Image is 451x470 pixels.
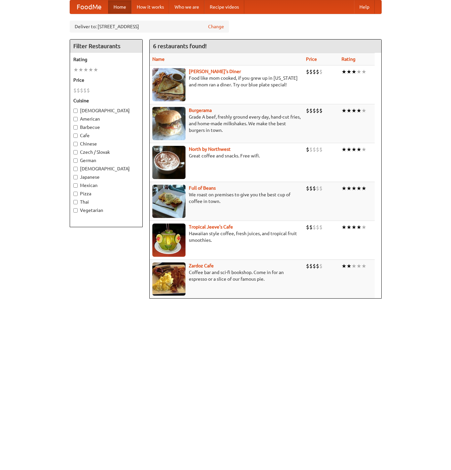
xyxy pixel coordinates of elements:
[341,262,346,270] li: ★
[309,107,313,114] li: $
[189,224,233,230] a: Tropical Jeeve's Cafe
[73,192,78,196] input: Pizza
[73,157,139,164] label: German
[152,146,186,179] img: north.jpg
[341,56,355,62] a: Rating
[309,262,313,270] li: $
[189,69,241,74] a: [PERSON_NAME]'s Diner
[316,185,319,192] li: $
[83,66,88,73] li: ★
[309,185,313,192] li: $
[351,224,356,231] li: ★
[361,107,366,114] li: ★
[73,182,139,189] label: Mexican
[361,68,366,75] li: ★
[346,262,351,270] li: ★
[313,68,316,75] li: $
[73,200,78,204] input: Thai
[356,146,361,153] li: ★
[356,68,361,75] li: ★
[313,107,316,114] li: $
[73,158,78,163] input: German
[319,185,323,192] li: $
[189,185,216,191] a: Full of Beans
[341,224,346,231] li: ★
[73,165,139,172] label: [DEMOGRAPHIC_DATA]
[309,224,313,231] li: $
[189,263,214,268] a: Zardoz Cafe
[73,107,139,114] label: [DEMOGRAPHIC_DATA]
[346,68,351,75] li: ★
[319,107,323,114] li: $
[341,68,346,75] li: ★
[73,117,78,121] input: American
[108,0,131,14] a: Home
[83,87,87,94] li: $
[361,262,366,270] li: ★
[319,146,323,153] li: $
[73,199,139,205] label: Thai
[309,68,313,75] li: $
[319,68,323,75] li: $
[306,68,309,75] li: $
[316,224,319,231] li: $
[70,21,229,33] div: Deliver to: [STREET_ADDRESS]
[319,262,323,270] li: $
[316,262,319,270] li: $
[351,185,356,192] li: ★
[73,167,78,171] input: [DEMOGRAPHIC_DATA]
[73,109,78,113] input: [DEMOGRAPHIC_DATA]
[346,224,351,231] li: ★
[361,146,366,153] li: ★
[73,207,139,214] label: Vegetarian
[87,87,90,94] li: $
[309,146,313,153] li: $
[208,23,224,30] a: Change
[152,230,301,243] p: Hawaiian style coffee, fresh juices, and tropical fruit smoothies.
[73,116,139,122] label: American
[189,108,212,113] a: Burgerama
[152,262,186,296] img: zardoz.jpg
[313,224,316,231] li: $
[80,87,83,94] li: $
[316,146,319,153] li: $
[189,146,231,152] a: North by Northwest
[73,142,78,146] input: Chinese
[73,87,77,94] li: $
[152,191,301,205] p: We roast on premises to give you the best cup of coffee in town.
[73,66,78,73] li: ★
[73,56,139,63] h5: Rating
[78,66,83,73] li: ★
[73,141,139,147] label: Chinese
[356,262,361,270] li: ★
[351,146,356,153] li: ★
[351,107,356,114] li: ★
[73,134,78,138] input: Cafe
[306,146,309,153] li: $
[73,190,139,197] label: Pizza
[356,107,361,114] li: ★
[73,124,139,131] label: Barbecue
[341,146,346,153] li: ★
[169,0,204,14] a: Who we are
[73,77,139,83] h5: Price
[152,269,301,282] p: Coffee bar and sci-fi bookshop. Come in for an espresso or a slice of our famous pie.
[73,149,139,155] label: Czech / Slovak
[152,56,165,62] a: Name
[152,152,301,159] p: Great coffee and snacks. Free wifi.
[306,185,309,192] li: $
[93,66,98,73] li: ★
[361,224,366,231] li: ★
[73,150,78,154] input: Czech / Slovak
[73,174,139,180] label: Japanese
[306,107,309,114] li: $
[316,107,319,114] li: $
[73,183,78,188] input: Mexican
[131,0,169,14] a: How it works
[73,175,78,179] input: Japanese
[351,68,356,75] li: ★
[306,262,309,270] li: $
